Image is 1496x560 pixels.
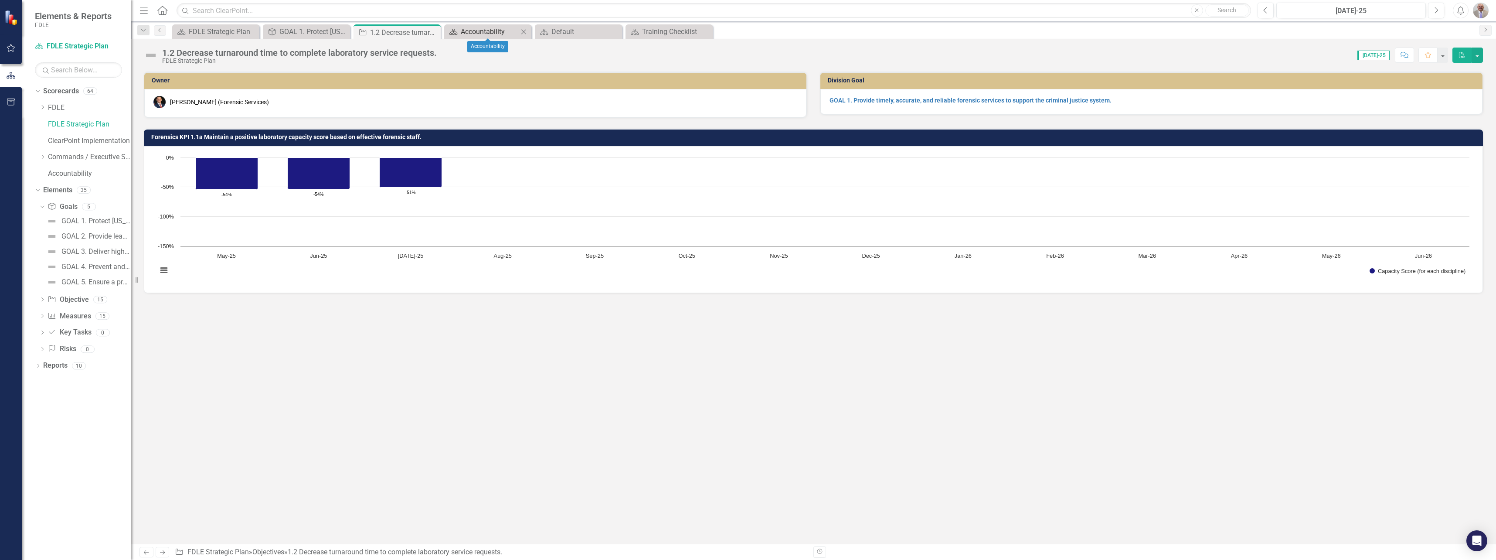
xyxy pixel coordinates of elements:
a: Objectives [252,548,284,556]
a: Scorecards [43,86,79,96]
div: 5 [82,203,96,211]
a: ClearPoint Implementation [48,136,131,146]
div: GOAL 5. Ensure a professional, highly-trained and motivated workforce. [61,278,131,286]
button: Search [1205,4,1249,17]
text: -150% [158,243,174,249]
div: 35 [77,187,91,194]
div: Default [551,26,620,37]
a: Accountability [48,169,131,179]
a: Objective [48,295,88,305]
a: Default [537,26,620,37]
text: Oct-25 [678,253,695,259]
a: FDLE Strategic Plan [35,41,122,51]
text: May-26 [1322,253,1341,259]
div: 1.2 Decrease turnaround time to complete laboratory service requests. [162,48,437,58]
img: Not Defined [47,231,57,242]
a: GOAL 1. Protect [US_STATE]'s citizens and visitors and promote public safety. [44,214,131,228]
div: GOAL 3. Deliver high-quality specialized investigative, forensic, and support services. [61,248,131,256]
text: -51% [405,190,415,195]
img: Not Defined [47,262,57,272]
a: Measures [48,311,91,321]
div: 15 [95,312,109,320]
div: Training Checklist [642,26,711,37]
a: FDLE Strategic Plan [187,548,249,556]
button: View chart menu, Chart [158,264,170,277]
a: Accountability [446,26,518,37]
div: 1.2 Decrease turnaround time to complete laboratory service requests. [370,27,439,38]
text: Jan-26 [955,253,972,259]
div: Chart. Highcharts interactive chart. [153,153,1474,284]
div: 64 [83,88,97,95]
text: -50% [161,184,174,190]
button: [DATE]-25 [1276,3,1426,18]
div: [DATE]-25 [1279,6,1423,16]
input: Search ClearPoint... [177,3,1251,18]
a: Commands / Executive Support Branch [48,152,131,162]
a: Key Tasks [48,328,91,338]
a: GOAL 3. Deliver high-quality specialized investigative, forensic, and support services. [44,245,131,259]
text: -54% [221,192,231,197]
text: May-25 [217,253,236,259]
text: Jun-25 [310,253,327,259]
div: 0 [81,345,95,353]
div: GOAL 4. Prevent and respond to threats against domestic security and other disasters. [61,263,131,271]
path: May-25, -54.04. Capacity Score (for each discipline). [196,157,258,189]
path: Jul-25, -50.61. Capacity Score (for each discipline). [380,157,442,187]
text: 0% [166,154,174,161]
img: Not Defined [144,48,158,62]
a: FDLE [48,103,131,113]
path: Jun-25, -53.63. Capacity Score (for each discipline). [288,157,350,189]
div: [PERSON_NAME] (Forensic Services) [170,98,269,106]
img: ClearPoint Strategy [4,10,20,25]
small: FDLE [35,21,112,28]
text: Jun-26 [1415,253,1432,259]
a: GOAL 4. Prevent and respond to threats against domestic security and other disasters. [44,260,131,274]
span: Search [1217,7,1236,14]
text: Apr-26 [1231,253,1248,259]
img: Not Defined [47,216,57,226]
a: Risks [48,344,76,354]
div: FDLE Strategic Plan [162,58,437,64]
span: Elements & Reports [35,11,112,21]
div: GOAL 2. Provide leadership on emerging and critical public safety issues. [61,232,131,240]
a: GOAL 1. Protect [US_STATE]'s citizens and visitors and promote public safety. [265,26,348,37]
div: Accountability [467,41,508,52]
div: 10 [72,362,86,369]
div: » » [175,547,807,557]
text: -54% [313,192,323,197]
div: Accountability [461,26,518,37]
text: Mar-26 [1138,253,1156,259]
div: 1.2 Decrease turnaround time to complete laboratory service requests. [288,548,502,556]
button: Show Capacity Score (for each discipline) [1370,268,1466,274]
div: 0 [96,329,110,336]
img: David Binder [1473,3,1489,18]
text: [DATE]-25 [398,253,424,259]
text: Sep-25 [586,253,604,259]
div: GOAL 1. Protect [US_STATE]'s citizens and visitors and promote public safety. [279,26,348,37]
a: Elements [43,185,72,195]
h3: Division Goal [828,77,1478,84]
a: Training Checklist [628,26,711,37]
div: GOAL 1. Protect [US_STATE]'s citizens and visitors and promote public safety. [61,217,131,225]
a: GOAL 5. Ensure a professional, highly-trained and motivated workforce. [44,275,131,289]
div: FDLE Strategic Plan [189,26,257,37]
input: Search Below... [35,62,122,78]
text: Aug-25 [494,253,512,259]
text: -100% [158,213,174,220]
img: Jason Bundy [153,96,166,108]
span: [DATE]-25 [1357,51,1390,60]
text: Dec-25 [862,253,880,259]
h3: Forensics KPI 1.1a Maintain a positive laboratory capacity score based on effective forensic staff. [151,134,1479,140]
img: Not Defined [47,246,57,257]
a: GOAL 2. Provide leadership on emerging and critical public safety issues. [44,229,131,243]
a: FDLE Strategic Plan [174,26,257,37]
text: Nov-25 [770,253,788,259]
img: Not Defined [47,277,57,287]
div: Open Intercom Messenger [1466,530,1487,551]
a: Goals [48,202,77,212]
a: Reports [43,361,68,371]
a: GOAL 1. Provide timely, accurate, and reliable forensic services to support the criminal justice ... [830,97,1112,104]
h3: Owner [152,77,802,84]
text: Feb-26 [1046,253,1064,259]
